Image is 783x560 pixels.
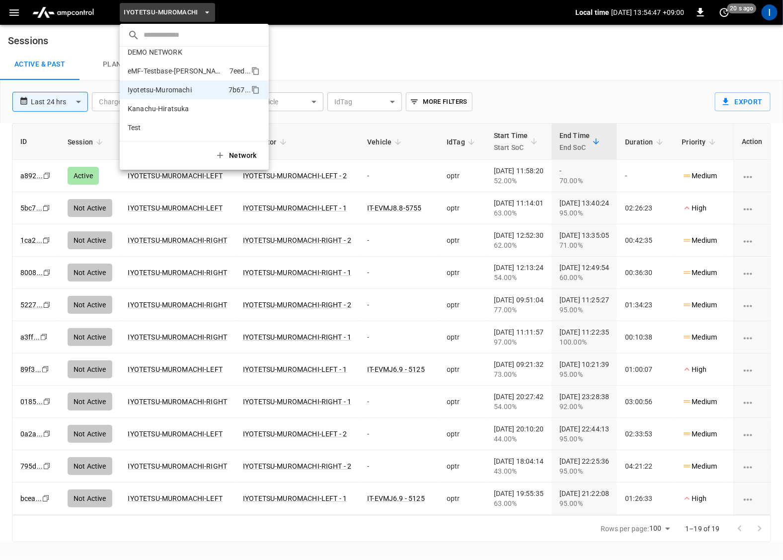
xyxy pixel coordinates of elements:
[128,47,182,57] p: DEMO NETWORK
[128,123,141,133] p: Test
[128,85,192,95] p: Iyotetsu-Muromachi
[128,104,189,114] p: Kanachu-Hiratsuka
[250,84,261,96] div: copy
[209,145,265,166] button: Network
[128,66,226,76] p: eMF-Testbase-[PERSON_NAME]
[250,65,261,77] div: copy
